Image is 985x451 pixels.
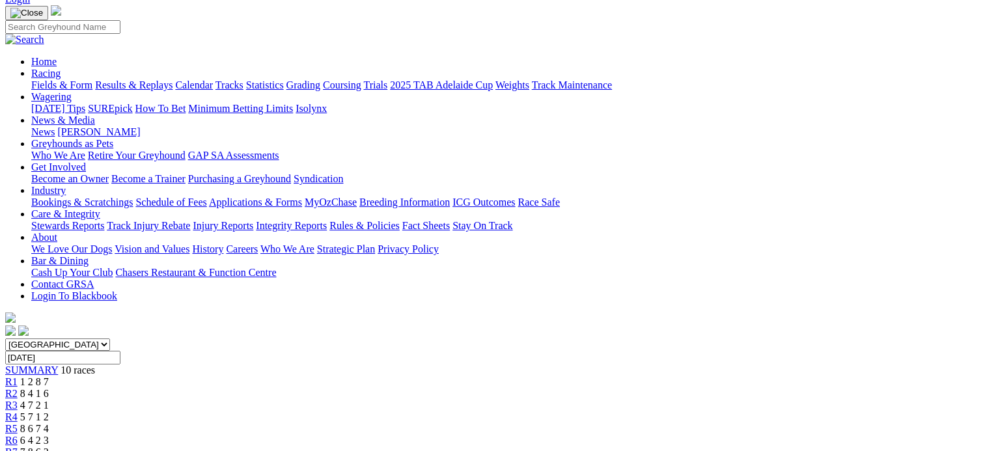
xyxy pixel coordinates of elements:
a: ICG Outcomes [452,197,515,208]
a: Care & Integrity [31,208,100,219]
a: Login To Blackbook [31,290,117,301]
span: 4 7 2 1 [20,400,49,411]
a: SUREpick [88,103,132,114]
a: Breeding Information [359,197,450,208]
a: R5 [5,423,18,434]
a: Integrity Reports [256,220,327,231]
a: Injury Reports [193,220,253,231]
a: Stay On Track [452,220,512,231]
a: Minimum Betting Limits [188,103,293,114]
a: Become a Trainer [111,173,186,184]
a: Race Safe [518,197,559,208]
a: We Love Our Dogs [31,243,112,254]
a: [DATE] Tips [31,103,85,114]
a: Racing [31,68,61,79]
div: Care & Integrity [31,220,980,232]
a: Bookings & Scratchings [31,197,133,208]
a: R2 [5,388,18,399]
div: Wagering [31,103,980,115]
a: Fact Sheets [402,220,450,231]
a: News & Media [31,115,95,126]
a: Track Injury Rebate [107,220,190,231]
a: R6 [5,435,18,446]
a: Applications & Forms [209,197,302,208]
button: Toggle navigation [5,6,48,20]
span: 5 7 1 2 [20,411,49,422]
div: Bar & Dining [31,267,980,279]
a: News [31,126,55,137]
a: Greyhounds as Pets [31,138,113,149]
a: How To Bet [135,103,186,114]
div: Greyhounds as Pets [31,150,980,161]
span: 6 4 2 3 [20,435,49,446]
img: facebook.svg [5,325,16,336]
div: Industry [31,197,980,208]
a: Careers [226,243,258,254]
a: Industry [31,185,66,196]
div: About [31,243,980,255]
a: Coursing [323,79,361,90]
a: Calendar [175,79,213,90]
a: Get Involved [31,161,86,172]
img: logo-grsa-white.png [5,312,16,323]
a: Purchasing a Greyhound [188,173,291,184]
div: Get Involved [31,173,980,185]
img: twitter.svg [18,325,29,336]
a: [PERSON_NAME] [57,126,140,137]
a: History [192,243,223,254]
a: Retire Your Greyhound [88,150,186,161]
span: 10 races [61,364,95,376]
a: Grading [286,79,320,90]
input: Select date [5,351,120,364]
a: Statistics [246,79,284,90]
span: 8 6 7 4 [20,423,49,434]
a: Bar & Dining [31,255,89,266]
a: R1 [5,376,18,387]
a: Home [31,56,57,67]
a: Become an Owner [31,173,109,184]
a: Trials [363,79,387,90]
a: Stewards Reports [31,220,104,231]
a: GAP SA Assessments [188,150,279,161]
a: Who We Are [260,243,314,254]
img: logo-grsa-white.png [51,5,61,16]
a: Results & Replays [95,79,173,90]
a: Vision and Values [115,243,189,254]
a: SUMMARY [5,364,58,376]
a: Tracks [215,79,243,90]
div: News & Media [31,126,980,138]
a: R4 [5,411,18,422]
img: Search [5,34,44,46]
div: Racing [31,79,980,91]
span: 8 4 1 6 [20,388,49,399]
a: Weights [495,79,529,90]
a: Privacy Policy [378,243,439,254]
a: Chasers Restaurant & Function Centre [115,267,276,278]
a: About [31,232,57,243]
a: Schedule of Fees [135,197,206,208]
a: Track Maintenance [532,79,612,90]
a: Syndication [294,173,343,184]
a: Wagering [31,91,72,102]
span: 1 2 8 7 [20,376,49,387]
a: Who We Are [31,150,85,161]
a: R3 [5,400,18,411]
a: Rules & Policies [329,220,400,231]
a: Strategic Plan [317,243,375,254]
a: Cash Up Your Club [31,267,113,278]
input: Search [5,20,120,34]
a: Fields & Form [31,79,92,90]
a: MyOzChase [305,197,357,208]
a: Isolynx [296,103,327,114]
a: Contact GRSA [31,279,94,290]
img: Close [10,8,43,18]
a: 2025 TAB Adelaide Cup [390,79,493,90]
